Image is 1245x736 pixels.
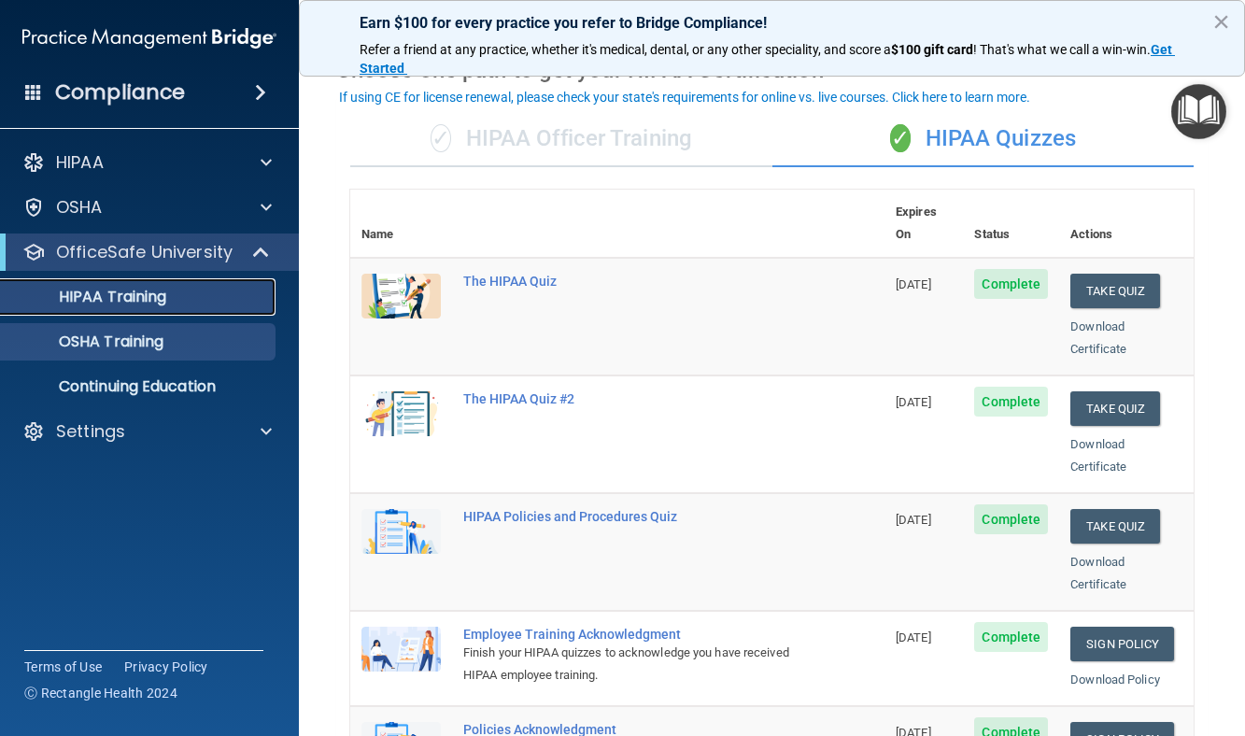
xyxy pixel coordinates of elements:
[1070,672,1160,686] a: Download Policy
[896,277,931,291] span: [DATE]
[431,124,451,152] span: ✓
[974,387,1048,417] span: Complete
[22,196,272,219] a: OSHA
[973,42,1151,57] span: ! That's what we call a win-win.
[56,196,103,219] p: OSHA
[896,513,931,527] span: [DATE]
[1070,274,1160,308] button: Take Quiz
[360,14,1184,32] p: Earn $100 for every practice you refer to Bridge Compliance!
[124,658,208,676] a: Privacy Policy
[22,151,272,174] a: HIPAA
[463,274,791,289] div: The HIPAA Quiz
[22,420,272,443] a: Settings
[891,42,973,57] strong: $100 gift card
[339,91,1030,104] div: If using CE for license renewal, please check your state's requirements for online vs. live cours...
[22,20,276,57] img: PMB logo
[974,622,1048,652] span: Complete
[56,241,233,263] p: OfficeSafe University
[890,124,911,152] span: ✓
[1070,627,1174,661] a: Sign Policy
[772,111,1195,167] div: HIPAA Quizzes
[463,391,791,406] div: The HIPAA Quiz #2
[1070,391,1160,426] button: Take Quiz
[55,79,185,106] h4: Compliance
[974,504,1048,534] span: Complete
[22,241,271,263] a: OfficeSafe University
[1070,437,1126,474] a: Download Certificate
[896,630,931,644] span: [DATE]
[56,420,125,443] p: Settings
[1070,319,1126,356] a: Download Certificate
[1070,555,1126,591] a: Download Certificate
[463,642,791,686] div: Finish your HIPAA quizzes to acknowledge you have received HIPAA employee training.
[896,395,931,409] span: [DATE]
[1070,509,1160,544] button: Take Quiz
[974,269,1048,299] span: Complete
[56,151,104,174] p: HIPAA
[12,333,163,351] p: OSHA Training
[1059,190,1194,258] th: Actions
[12,377,267,396] p: Continuing Education
[24,684,177,702] span: Ⓒ Rectangle Health 2024
[336,88,1033,106] button: If using CE for license renewal, please check your state's requirements for online vs. live cours...
[963,190,1059,258] th: Status
[1171,84,1226,139] button: Open Resource Center
[463,627,791,642] div: Employee Training Acknowledgment
[360,42,891,57] span: Refer a friend at any practice, whether it's medical, dental, or any other speciality, and score a
[884,190,963,258] th: Expires On
[24,658,102,676] a: Terms of Use
[350,111,772,167] div: HIPAA Officer Training
[12,288,166,306] p: HIPAA Training
[360,42,1175,76] a: Get Started
[350,190,452,258] th: Name
[1212,7,1230,36] button: Close
[463,509,791,524] div: HIPAA Policies and Procedures Quiz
